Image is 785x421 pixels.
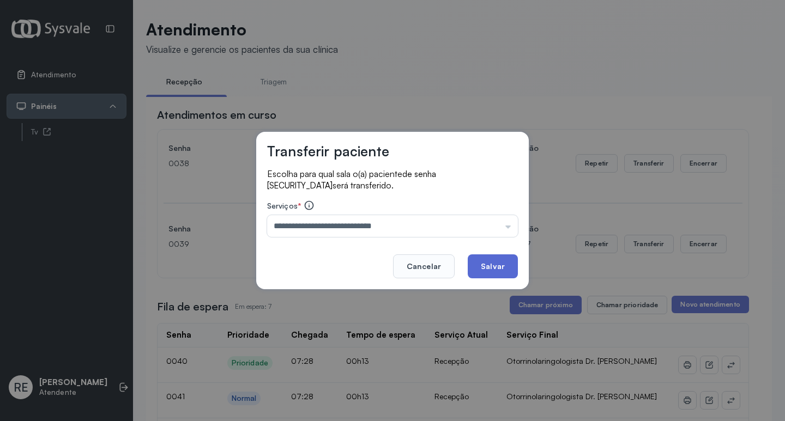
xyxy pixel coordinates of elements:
p: Escolha para qual sala o(a) paciente será transferido. [267,168,518,191]
span: Serviços [267,201,298,210]
button: Salvar [468,254,518,278]
h3: Transferir paciente [267,143,389,160]
button: Cancelar [393,254,455,278]
span: de senha [SECURITY_DATA] [267,169,436,191]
